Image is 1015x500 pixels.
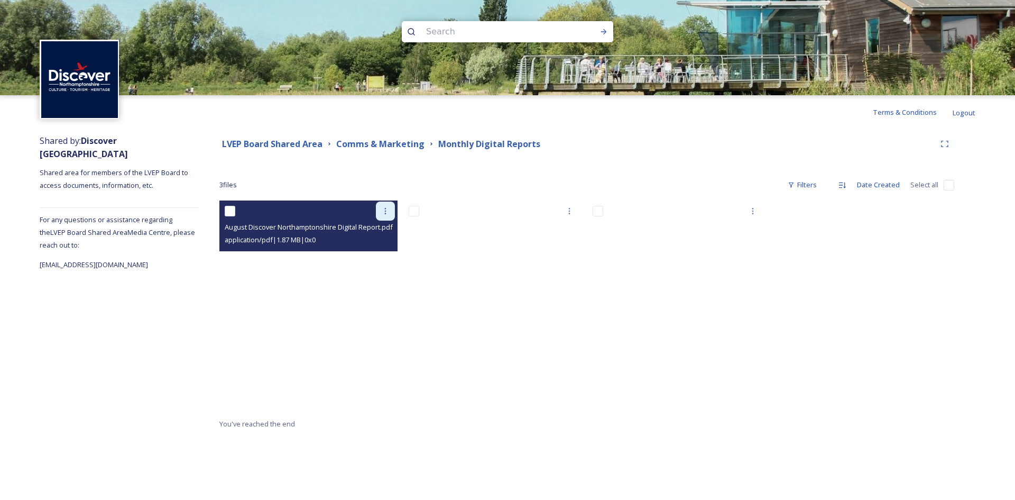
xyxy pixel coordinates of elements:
span: [EMAIL_ADDRESS][DOMAIN_NAME] [40,260,148,269]
span: 3 file s [219,180,237,190]
strong: Comms & Marketing [336,138,425,150]
input: Search [421,20,566,43]
span: For any questions or assistance regarding the LVEP Board Shared Area Media Centre, please reach o... [40,215,195,250]
span: Select all [910,180,938,190]
span: August Discover Northamptonshire Digital Report.pdf [225,222,393,232]
div: Filters [782,175,822,195]
span: Shared area for members of the LVEP Board to access documents, information, etc. [40,168,190,190]
a: Terms & Conditions [873,106,953,119]
strong: Monthly Digital Reports [438,138,540,150]
span: You've reached the end [219,419,295,429]
strong: LVEP Board Shared Area [222,138,322,150]
div: Date Created [852,175,905,195]
span: Terms & Conditions [873,107,937,117]
strong: Discover [GEOGRAPHIC_DATA] [40,135,128,160]
span: Shared by: [40,135,128,160]
img: Untitled%20design%20%282%29.png [41,41,118,118]
span: application/pdf | 1.87 MB | 0 x 0 [225,235,316,244]
span: Logout [953,108,975,117]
